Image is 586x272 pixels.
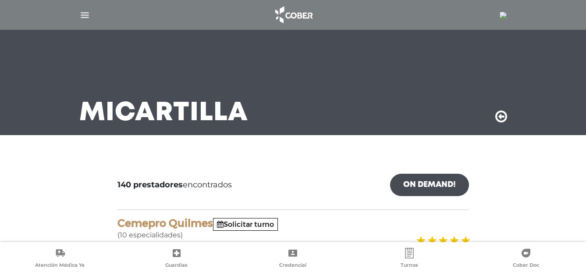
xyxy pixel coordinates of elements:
[79,10,90,21] img: Cober_menu-lines-white.svg
[35,262,85,270] span: Atención Médica Ya
[117,180,183,190] b: 140 prestadores
[235,248,352,270] a: Credencial
[468,248,584,270] a: Cober Doc
[500,12,507,19] img: 24613
[351,248,468,270] a: Turnos
[2,248,118,270] a: Atención Médica Ya
[513,262,539,270] span: Cober Doc
[117,217,469,240] div: (10 especialidades)
[279,262,306,270] span: Credencial
[118,248,235,270] a: Guardias
[390,174,469,196] a: On Demand!
[165,262,188,270] span: Guardias
[217,220,274,229] a: Solicitar turno
[117,217,469,230] h4: Cemepro Quilmes
[270,4,316,25] img: logo_cober_home-white.png
[117,179,232,191] span: encontrados
[415,231,470,251] img: estrellas_badge.png
[401,262,418,270] span: Turnos
[79,102,248,125] h3: Mi Cartilla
